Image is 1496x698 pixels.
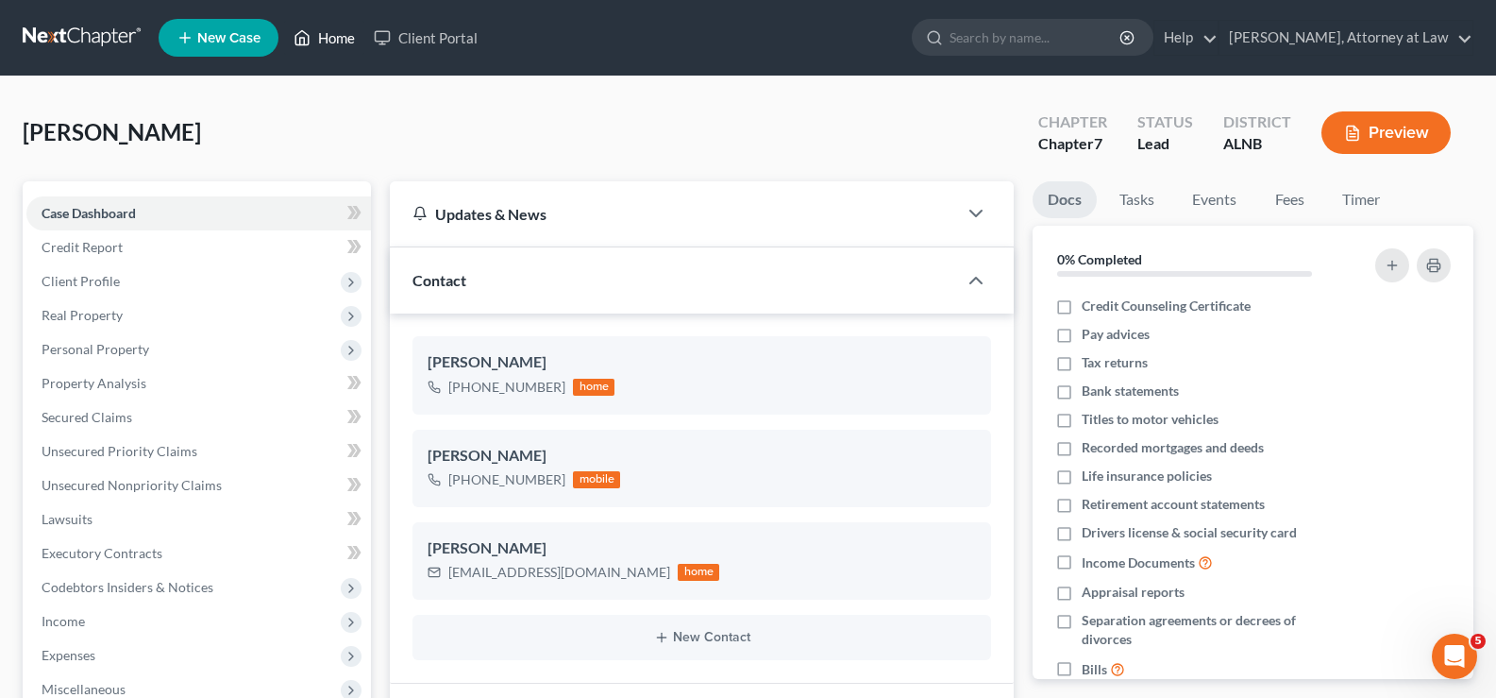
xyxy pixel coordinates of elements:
div: home [573,379,614,396]
div: District [1223,111,1291,133]
span: Secured Claims [42,409,132,425]
span: Executory Contracts [42,545,162,561]
span: Unsecured Nonpriority Claims [42,477,222,493]
span: [PERSON_NAME] [23,118,201,145]
div: Lead [1137,133,1193,155]
a: Events [1177,181,1252,218]
span: Titles to motor vehicles [1082,410,1219,429]
a: Client Portal [364,21,487,55]
div: Updates & News [412,204,934,224]
span: Case Dashboard [42,205,136,221]
span: 5 [1471,634,1486,649]
a: Docs [1033,181,1097,218]
span: Retirement account statements [1082,495,1265,514]
span: Contact [412,271,466,289]
span: Personal Property [42,341,149,357]
a: Executory Contracts [26,536,371,570]
span: Real Property [42,307,123,323]
span: Credit Counseling Certificate [1082,297,1251,315]
div: mobile [573,471,620,488]
div: [PERSON_NAME] [428,537,976,560]
span: Property Analysis [42,375,146,391]
button: New Contact [428,630,976,645]
span: 7 [1094,134,1102,152]
span: Credit Report [42,239,123,255]
span: Miscellaneous [42,681,126,697]
span: Lawsuits [42,511,92,527]
a: Property Analysis [26,366,371,400]
div: [PERSON_NAME] [428,351,976,374]
a: Fees [1259,181,1320,218]
div: [PHONE_NUMBER] [448,470,565,489]
a: Lawsuits [26,502,371,536]
span: Pay advices [1082,325,1150,344]
a: Unsecured Nonpriority Claims [26,468,371,502]
span: Income Documents [1082,553,1195,572]
div: [PERSON_NAME] [428,445,976,468]
input: Search by name... [950,20,1122,55]
div: Chapter [1038,133,1107,155]
button: Preview [1321,111,1451,154]
a: Timer [1327,181,1395,218]
a: Unsecured Priority Claims [26,434,371,468]
div: [EMAIL_ADDRESS][DOMAIN_NAME] [448,563,670,582]
span: Tax returns [1082,353,1148,372]
a: Home [284,21,364,55]
a: Credit Report [26,230,371,264]
div: home [678,564,719,581]
span: Unsecured Priority Claims [42,443,197,459]
span: Drivers license & social security card [1082,523,1297,542]
span: New Case [197,31,261,45]
strong: 0% Completed [1057,251,1142,267]
iframe: Intercom live chat [1432,634,1477,679]
a: Help [1154,21,1218,55]
span: Appraisal reports [1082,583,1185,602]
span: Separation agreements or decrees of divorces [1082,611,1347,649]
a: Tasks [1104,181,1169,218]
span: Income [42,613,85,629]
div: Chapter [1038,111,1107,133]
span: Codebtors Insiders & Notices [42,579,213,595]
span: Bills [1082,660,1107,679]
span: Expenses [42,647,95,663]
a: Case Dashboard [26,196,371,230]
span: Bank statements [1082,382,1179,400]
a: Secured Claims [26,400,371,434]
div: ALNB [1223,133,1291,155]
a: [PERSON_NAME], Attorney at Law [1219,21,1472,55]
span: Client Profile [42,273,120,289]
span: Life insurance policies [1082,467,1212,485]
span: Recorded mortgages and deeds [1082,438,1264,457]
div: Status [1137,111,1193,133]
div: [PHONE_NUMBER] [448,378,565,397]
